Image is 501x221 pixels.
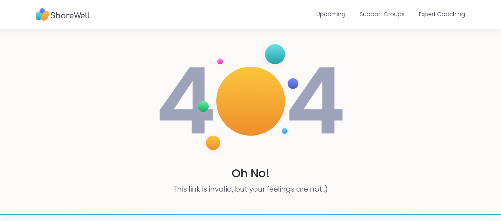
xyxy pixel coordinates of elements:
a: Expert Coaching [419,10,465,18]
p: This link is invalid, but your feelings are not :) [173,184,328,194]
img: ShareWell Nav Logo [36,5,90,24]
img: 404 [155,37,346,165]
a: Upcoming [316,10,345,18]
a: Support Groups [360,10,405,18]
h1: Oh No! [232,165,270,182]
